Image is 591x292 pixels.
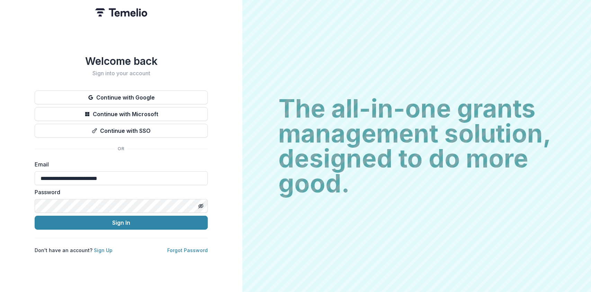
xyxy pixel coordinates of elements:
h2: Sign into your account [35,70,208,77]
button: Continue with SSO [35,124,208,138]
button: Toggle password visibility [195,200,206,212]
label: Email [35,160,204,169]
a: Sign Up [94,247,113,253]
label: Password [35,188,204,196]
button: Continue with Google [35,91,208,104]
p: Don't have an account? [35,247,113,254]
img: Temelio [95,8,147,17]
a: Forgot Password [167,247,208,253]
button: Continue with Microsoft [35,107,208,121]
button: Sign In [35,216,208,230]
h1: Welcome back [35,55,208,67]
